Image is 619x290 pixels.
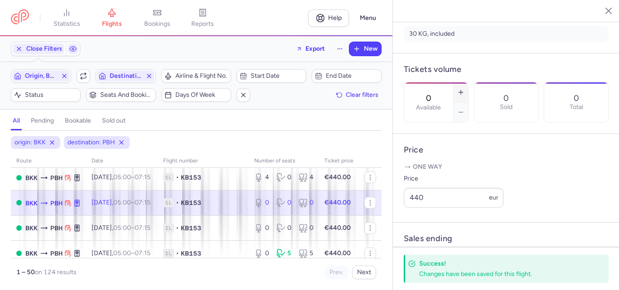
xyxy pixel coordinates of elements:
span: Clear filters [346,91,378,98]
h4: Price [404,145,609,155]
span: Suvarnabhumi Airport, Bangkok, Thailand [25,198,38,208]
span: End date [326,72,378,80]
span: KB153 [181,173,201,182]
span: OPEN [16,251,22,256]
span: New [364,45,377,52]
button: Destination, PBH [96,69,156,83]
div: 5 [299,249,314,258]
label: Price [404,173,503,184]
button: New [349,42,381,56]
span: reports [191,20,214,28]
h4: all [13,117,20,125]
span: Days of week [175,91,228,99]
span: • [176,223,179,233]
span: – [113,199,150,206]
span: • [176,249,179,258]
a: CitizenPlane red outlined logo [11,10,29,26]
strong: €440.00 [324,224,351,232]
time: 07:15 [135,224,150,232]
div: 4 [254,173,269,182]
span: – [113,173,150,181]
span: destination: PBH [68,138,115,147]
button: Origin, BKK [11,69,71,83]
span: KB153 [181,249,201,258]
span: Paro, Paro, Bhutan [50,223,63,233]
span: statistics [53,20,80,28]
th: Flight number [158,154,249,168]
a: reports [180,8,225,28]
h4: pending [31,117,54,125]
th: route [11,154,86,168]
span: Suvarnabhumi Airport, Bangkok, Thailand [25,248,38,258]
span: Paro, Paro, Bhutan [50,248,63,258]
span: Status [25,91,77,99]
span: Paro, Paro, Bhutan [50,198,63,208]
a: flights [89,8,135,28]
span: KB153 [181,198,201,207]
span: [DATE], [92,249,150,257]
time: 05:00 [113,249,131,257]
h4: Tickets volume [404,64,609,75]
button: Prev. [324,266,348,279]
time: 07:15 [135,199,150,206]
a: bookings [135,8,180,28]
span: OPEN [16,175,22,181]
strong: €440.00 [324,199,351,206]
span: • [176,173,179,182]
button: Next [352,266,376,279]
div: Changes have been saved for this flight. [419,270,589,278]
span: • [176,198,179,207]
div: 0 [276,198,291,207]
button: Export [290,42,331,56]
span: origin: BKK [15,138,46,147]
time: 07:15 [135,173,150,181]
span: Paro, Paro, Bhutan [50,173,63,183]
th: date [86,154,158,168]
button: End date [312,69,382,83]
span: on 124 results [35,268,77,276]
button: Days of week [161,88,231,102]
a: statistics [44,8,89,28]
span: 1L [163,223,174,233]
button: Airline & Flight No. [161,69,231,83]
button: Seats and bookings [86,88,156,102]
span: Close Filters [26,45,63,52]
p: Total [570,104,583,111]
li: 30 KG, included [404,26,609,42]
span: 1L [163,198,174,207]
a: Help [308,10,349,27]
th: number of seats [249,154,319,168]
h4: Success! [419,259,589,268]
span: Start date [251,72,303,80]
span: Destination, PBH [110,72,142,80]
div: 0 [299,198,314,207]
label: Available [416,104,441,111]
span: [DATE], [92,199,150,206]
button: Clear filters [333,88,382,102]
span: eur [489,194,498,201]
span: KB153 [181,223,201,233]
span: [DATE], [92,224,150,232]
span: bookings [144,20,170,28]
span: Origin, BKK [25,72,57,80]
strong: 1 – 50 [16,268,35,276]
span: OPEN [16,200,22,205]
input: --- [404,188,503,208]
p: 0 [503,94,509,103]
span: flights [102,20,122,28]
div: 0 [276,223,291,233]
span: Suvarnabhumi Airport, Bangkok, Thailand [25,223,38,233]
h4: Sales ending [404,233,452,244]
div: 0 [254,198,269,207]
p: 0 [574,94,579,103]
span: [DATE], [92,173,150,181]
h4: bookable [65,117,91,125]
time: 05:00 [113,224,131,232]
div: 0 [254,223,269,233]
span: – [113,249,150,257]
strong: €440.00 [324,249,351,257]
button: Close Filters [11,42,66,56]
div: 0 [299,223,314,233]
button: Menu [354,10,382,27]
button: Start date [237,69,306,83]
